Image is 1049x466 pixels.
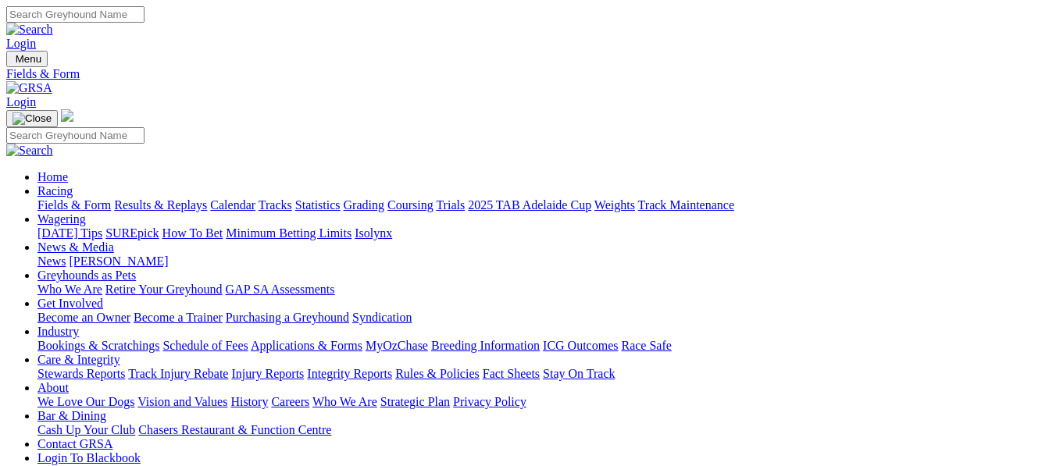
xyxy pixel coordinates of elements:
a: Cash Up Your Club [37,423,135,436]
button: Toggle navigation [6,110,58,127]
a: Coursing [387,198,434,212]
a: About [37,381,69,394]
a: How To Bet [162,226,223,240]
a: Tracks [259,198,292,212]
a: We Love Our Dogs [37,395,134,408]
a: Injury Reports [231,367,304,380]
a: Syndication [352,311,412,324]
img: Close [12,112,52,125]
a: Isolynx [355,226,392,240]
a: History [230,395,268,408]
a: [PERSON_NAME] [69,254,168,268]
a: Schedule of Fees [162,339,248,352]
a: Integrity Reports [307,367,392,380]
img: GRSA [6,81,52,95]
div: Wagering [37,226,1043,240]
a: Careers [271,395,309,408]
a: Results & Replays [114,198,207,212]
span: Menu [16,53,41,65]
a: Statistics [295,198,341,212]
a: News [37,254,66,268]
button: Toggle navigation [6,51,48,67]
a: Track Injury Rebate [128,367,228,380]
a: MyOzChase [366,339,428,352]
a: Login [6,37,36,50]
img: Search [6,23,53,37]
img: logo-grsa-white.png [61,109,73,122]
div: Get Involved [37,311,1043,325]
a: SUREpick [105,226,159,240]
a: [DATE] Tips [37,226,102,240]
div: About [37,395,1043,409]
a: Who We Are [37,283,102,296]
input: Search [6,127,145,144]
a: Stay On Track [543,367,615,380]
a: Retire Your Greyhound [105,283,223,296]
div: News & Media [37,254,1043,269]
a: Chasers Restaurant & Function Centre [138,423,331,436]
a: Get Involved [37,297,103,310]
a: Bar & Dining [37,409,106,422]
a: Weights [594,198,635,212]
a: 2025 TAB Adelaide Cup [468,198,591,212]
div: Care & Integrity [37,367,1043,381]
a: Purchasing a Greyhound [226,311,349,324]
a: Bookings & Scratchings [37,339,159,352]
a: Applications & Forms [251,339,362,352]
a: Strategic Plan [380,395,450,408]
a: Calendar [210,198,255,212]
a: GAP SA Assessments [226,283,335,296]
div: Industry [37,339,1043,353]
a: Breeding Information [431,339,540,352]
a: Greyhounds as Pets [37,269,136,282]
input: Search [6,6,145,23]
a: Rules & Policies [395,367,480,380]
a: Track Maintenance [638,198,734,212]
a: Industry [37,325,79,338]
a: Race Safe [621,339,671,352]
a: Fields & Form [6,67,1043,81]
a: Fact Sheets [483,367,540,380]
a: News & Media [37,240,114,254]
a: Grading [344,198,384,212]
div: Bar & Dining [37,423,1043,437]
a: Vision and Values [137,395,227,408]
a: Care & Integrity [37,353,120,366]
a: Login [6,95,36,108]
a: Wagering [37,212,86,226]
a: Who We Are [312,395,377,408]
div: Greyhounds as Pets [37,283,1043,297]
a: Login To Blackbook [37,451,141,464]
div: Racing [37,198,1043,212]
a: Minimum Betting Limits [226,226,351,240]
a: Racing [37,184,73,197]
a: Contact GRSA [37,437,112,450]
a: ICG Outcomes [543,339,618,352]
a: Become an Owner [37,311,130,324]
a: Become a Trainer [134,311,223,324]
a: Home [37,170,68,183]
a: Privacy Policy [453,395,526,408]
img: Search [6,144,53,158]
a: Trials [436,198,465,212]
a: Fields & Form [37,198,111,212]
a: Stewards Reports [37,367,125,380]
